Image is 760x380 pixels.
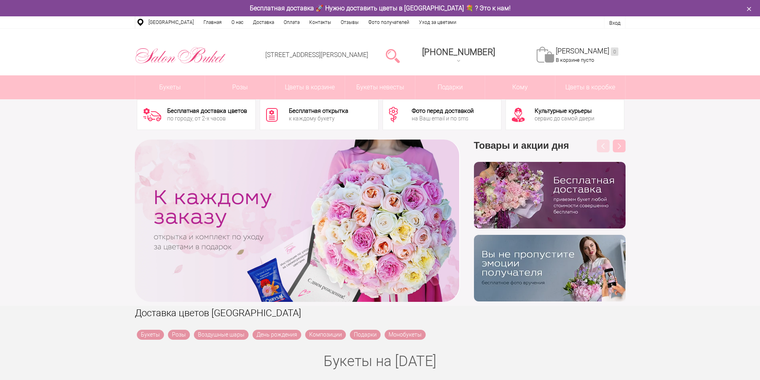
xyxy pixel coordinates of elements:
[336,16,363,28] a: Отзывы
[414,16,461,28] a: Уход за цветами
[485,75,555,99] span: Кому
[556,47,618,56] a: [PERSON_NAME]
[412,116,474,121] div: на Ваш email и по sms
[555,75,625,99] a: Цветы в коробке
[289,108,348,114] div: Бесплатная открытка
[253,330,301,340] a: День рождения
[613,140,626,152] button: Next
[474,235,626,301] img: v9wy31nijnvkfycrkduev4dhgt9psb7e.png.webp
[167,108,247,114] div: Бесплатная доставка цветов
[135,306,626,320] h1: Доставка цветов [GEOGRAPHIC_DATA]
[412,108,474,114] div: Фото перед доставкой
[227,16,248,28] a: О нас
[350,330,381,340] a: Подарки
[144,16,199,28] a: [GEOGRAPHIC_DATA]
[135,75,205,99] a: Букеты
[474,162,626,228] img: hpaj04joss48rwypv6hbykmvk1dj7zyr.png.webp
[275,75,345,99] a: Цветы в корзине
[535,116,594,121] div: сервис до самой двери
[265,51,368,59] a: [STREET_ADDRESS][PERSON_NAME]
[556,57,594,63] span: В корзине пусто
[535,108,594,114] div: Культурные курьеры
[167,116,247,121] div: по городу, от 2-х часов
[194,330,249,340] a: Воздушные шары
[305,330,346,340] a: Композиции
[611,47,618,56] ins: 0
[289,116,348,121] div: к каждому букету
[168,330,190,340] a: Розы
[137,330,164,340] a: Букеты
[199,16,227,28] a: Главная
[324,353,436,370] a: Букеты на [DATE]
[385,330,426,340] a: Монобукеты
[129,4,632,12] div: Бесплатная доставка 🚀 Нужно доставить цветы в [GEOGRAPHIC_DATA] 💐 ? Это к нам!
[248,16,279,28] a: Доставка
[474,140,626,162] h3: Товары и акции дня
[422,47,495,57] div: [PHONE_NUMBER]
[135,45,226,66] img: Цветы Нижний Новгород
[363,16,414,28] a: Фото получателей
[417,44,500,67] a: [PHONE_NUMBER]
[304,16,336,28] a: Контакты
[205,75,275,99] a: Розы
[279,16,304,28] a: Оплата
[609,20,620,26] a: Вход
[415,75,485,99] a: Подарки
[345,75,415,99] a: Букеты невесты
